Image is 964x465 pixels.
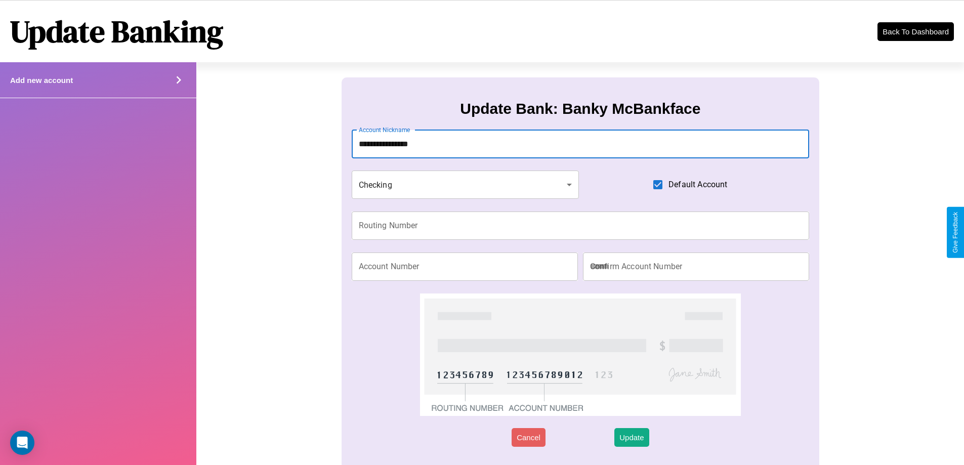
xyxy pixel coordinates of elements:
button: Back To Dashboard [877,22,954,41]
h1: Update Banking [10,11,223,52]
div: Give Feedback [952,212,959,253]
span: Default Account [668,179,727,191]
div: Open Intercom Messenger [10,431,34,455]
button: Update [614,428,649,447]
h4: Add new account [10,76,73,84]
div: Checking [352,171,579,199]
img: check [420,293,740,416]
label: Account Nickname [359,125,410,134]
h3: Update Bank: Banky McBankface [460,100,700,117]
button: Cancel [512,428,546,447]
